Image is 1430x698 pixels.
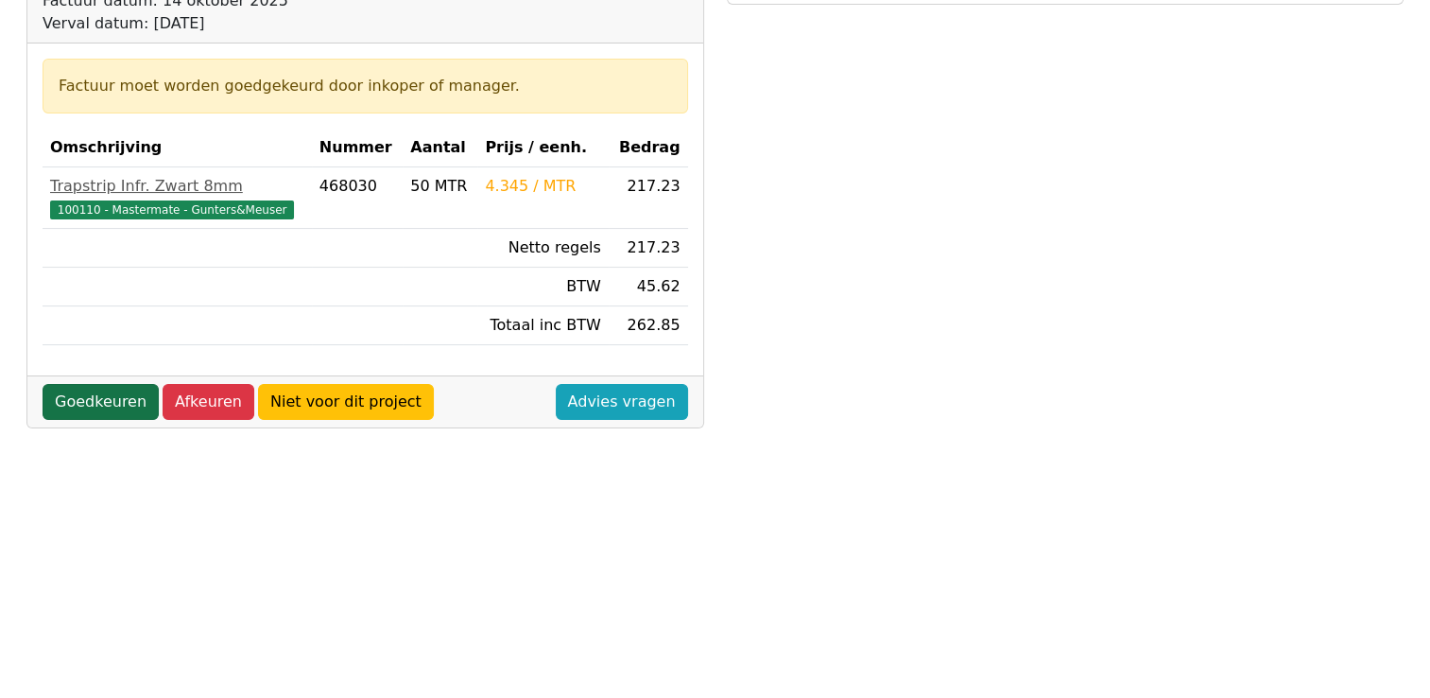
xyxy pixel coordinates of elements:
th: Nummer [312,129,403,167]
a: Goedkeuren [43,384,159,420]
td: 262.85 [609,306,688,345]
td: BTW [477,268,608,306]
td: 217.23 [609,229,688,268]
th: Omschrijving [43,129,312,167]
a: Advies vragen [556,384,688,420]
div: 50 MTR [410,175,470,198]
th: Aantal [403,129,477,167]
th: Bedrag [609,129,688,167]
a: Niet voor dit project [258,384,434,420]
td: 217.23 [609,167,688,229]
div: Verval datum: [DATE] [43,12,315,35]
div: 4.345 / MTR [485,175,600,198]
th: Prijs / eenh. [477,129,608,167]
td: 45.62 [609,268,688,306]
div: Trapstrip Infr. Zwart 8mm [50,175,304,198]
span: 100110 - Mastermate - Gunters&Meuser [50,201,294,219]
td: 468030 [312,167,403,229]
td: Netto regels [477,229,608,268]
a: Trapstrip Infr. Zwart 8mm100110 - Mastermate - Gunters&Meuser [50,175,304,220]
a: Afkeuren [163,384,254,420]
td: Totaal inc BTW [477,306,608,345]
div: Factuur moet worden goedgekeurd door inkoper of manager. [59,75,672,97]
